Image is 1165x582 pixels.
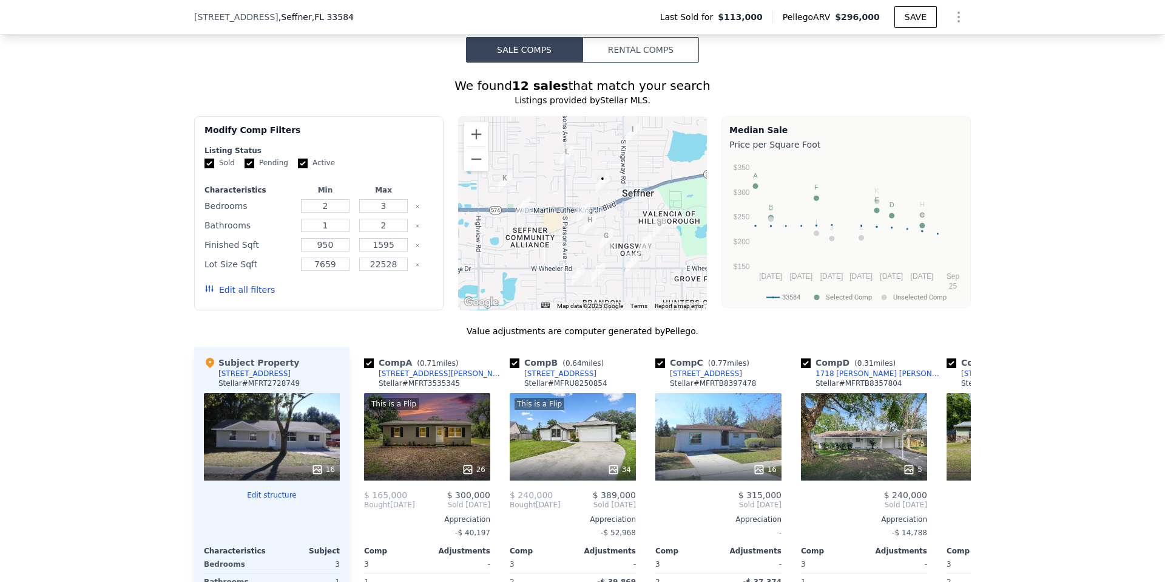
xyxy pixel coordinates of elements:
[711,359,727,368] span: 0.77
[204,217,294,234] div: Bathrooms
[769,204,773,211] text: B
[866,556,927,573] div: -
[801,500,927,510] span: Sold [DATE]
[782,293,800,301] text: 33584
[880,272,903,281] text: [DATE]
[734,213,750,221] text: $250
[734,188,750,197] text: $300
[298,159,308,168] input: Active
[498,172,512,193] div: 5016 Pine St
[734,163,750,172] text: $350
[874,196,879,204] text: E
[204,490,340,500] button: Edit structure
[510,490,553,500] span: $ 240,000
[849,359,900,368] span: ( miles)
[583,214,596,235] div: 215 Claire Dr
[415,243,420,248] button: Clear
[703,359,754,368] span: ( miles)
[462,464,485,476] div: 26
[204,146,433,156] div: Listing Status
[734,238,750,246] text: $200
[655,546,718,556] div: Comp
[655,500,782,510] span: Sold [DATE]
[593,490,636,500] span: $ 389,000
[655,303,703,309] a: Report a map error
[510,546,573,556] div: Comp
[245,158,288,168] label: Pending
[789,272,812,281] text: [DATE]
[815,378,902,388] div: Stellar # MFRTB8357804
[415,262,420,267] button: Clear
[653,217,666,238] div: 2041 Ronald Cir
[753,464,777,476] div: 16
[557,303,623,309] span: Map data ©2025 Google
[512,78,569,93] strong: 12 sales
[626,123,640,144] div: 205 Lakeview Ave
[920,211,925,219] text: C
[815,369,942,378] div: 1718 [PERSON_NAME] [PERSON_NAME] Dr
[364,515,490,524] div: Appreciation
[655,524,782,541] div: -
[911,272,934,281] text: [DATE]
[510,560,515,569] span: 3
[204,357,299,369] div: Subject Property
[892,529,927,537] span: -$ 14,788
[466,37,582,63] button: Sale Comps
[510,515,636,524] div: Appreciation
[753,172,758,179] text: A
[660,11,718,23] span: Last Sold for
[729,153,963,305] svg: A chart.
[312,12,354,22] span: , FL 33584
[607,464,631,476] div: 34
[734,262,750,271] text: $150
[849,272,873,281] text: [DATE]
[274,556,340,573] div: 3
[884,490,927,500] span: $ 240,000
[204,197,294,214] div: Bedrooms
[949,282,957,290] text: 25
[655,369,742,378] a: [STREET_ADDRESS]
[826,293,872,301] text: Selected Comp
[599,230,613,250] div: 2212 Elise Marie Dr
[364,500,390,510] span: Bought
[572,265,585,286] div: 509 Faithway Dr
[364,560,369,569] span: 3
[947,272,960,281] text: Sep
[947,369,1033,378] a: [STREET_ADDRESS]
[560,146,573,166] div: 609 Missionwoode Dr
[204,556,269,573] div: Bedrooms
[194,325,971,337] div: Value adjustments are computer generated by Pellego .
[894,6,937,28] button: SAVE
[510,357,609,369] div: Comp B
[515,398,564,410] div: This is a Flip
[801,546,864,556] div: Comp
[573,546,636,556] div: Adjustments
[364,490,407,500] span: $ 165,000
[455,529,490,537] span: -$ 40,197
[204,236,294,253] div: Finished Sqft
[961,369,1033,378] div: [STREET_ADDRESS]
[947,5,971,29] button: Show Options
[561,500,636,510] span: Sold [DATE]
[759,272,782,281] text: [DATE]
[864,546,927,556] div: Adjustments
[461,295,501,310] a: Open this area in Google Maps (opens a new window)
[670,369,742,378] div: [STREET_ADDRESS]
[427,546,490,556] div: Adjustments
[738,490,782,500] span: $ 315,000
[364,500,415,510] div: [DATE]
[204,124,433,146] div: Modify Comp Filters
[814,183,819,191] text: F
[729,124,963,136] div: Median Sale
[638,234,652,255] div: 304 Scarlet Oak Ct
[830,224,834,231] text: J
[447,490,490,500] span: $ 300,000
[279,11,354,23] span: , Seffner
[893,293,947,301] text: Unselected Comp
[194,11,279,23] span: [STREET_ADDRESS]
[815,219,817,226] text: I
[204,284,275,296] button: Edit all filters
[204,546,272,556] div: Characteristics
[412,359,463,368] span: ( miles)
[768,205,774,212] text: G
